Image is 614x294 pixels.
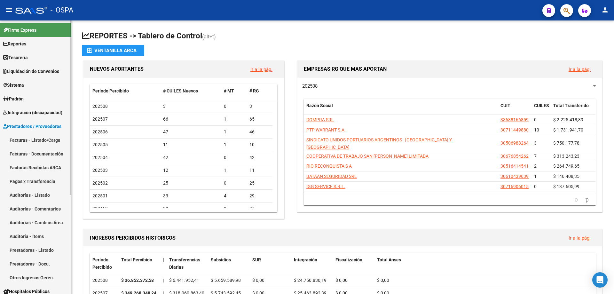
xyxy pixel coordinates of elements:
[551,99,595,120] datatable-header-cell: Total Transferido
[302,83,318,89] span: 202508
[3,27,36,34] span: Firma Express
[531,99,551,120] datatable-header-cell: CUILES
[5,6,13,14] mat-icon: menu
[163,141,219,148] div: 11
[500,154,529,159] span: 30676854262
[167,253,208,274] datatable-header-cell: Transferencias Diarias
[90,253,119,274] datatable-header-cell: Período Percibido
[250,67,272,72] a: Ir a la pág.
[563,232,596,244] button: Ir a la pág.
[374,253,591,274] datatable-header-cell: Total Anses
[92,277,116,284] div: 202508
[553,117,583,122] span: $ 2.225.418,89
[553,140,579,146] span: $ 750.177,78
[224,179,244,187] div: 0
[553,154,579,159] span: $ 313.243,23
[304,66,387,72] span: EMPRESAS RG QUE MAS APORTAN
[498,99,531,120] datatable-header-cell: CUIT
[245,63,278,75] button: Ir a la pág.
[249,88,259,93] span: # RG
[534,117,537,122] span: 0
[224,141,244,148] div: 1
[3,40,26,47] span: Reportes
[377,278,389,283] span: $ 0,00
[92,168,108,173] span: 202503
[249,115,270,123] div: 65
[306,117,334,122] span: DOMPRA SRL
[3,82,24,89] span: Sistema
[224,115,244,123] div: 1
[553,184,579,189] span: $ 137.605,99
[563,63,596,75] button: Ir a la pág.
[500,140,529,146] span: 30506988264
[121,278,154,283] strong: $ 36.852.372,58
[553,163,579,169] span: $ 264.749,65
[249,128,270,136] div: 46
[249,154,270,161] div: 42
[163,128,219,136] div: 47
[224,128,244,136] div: 1
[250,253,291,274] datatable-header-cell: SUR
[211,278,241,283] span: $ 5.659.589,98
[82,31,604,42] h1: REPORTES -> Tablero de Control
[304,99,498,120] datatable-header-cell: Razón Social
[92,193,108,198] span: 202501
[553,103,589,108] span: Total Transferido
[224,192,244,200] div: 4
[163,192,219,200] div: 33
[249,179,270,187] div: 25
[572,196,581,203] a: go to previous page
[92,116,108,122] span: 202507
[221,84,247,98] datatable-header-cell: # MT
[3,123,61,130] span: Prestadores / Proveedores
[202,34,216,40] span: (alt+t)
[294,278,327,283] span: $ 24.750.830,19
[306,154,429,159] span: COOPERATIVA DE TRABAJO SAN [PERSON_NAME] LIMITADA
[306,103,333,108] span: Razón Social
[534,154,537,159] span: 7
[92,129,108,134] span: 202506
[169,257,200,270] span: Transferencias Diarias
[92,257,112,270] span: Período Percibido
[534,174,537,179] span: 1
[163,205,219,212] div: 39
[160,253,167,274] datatable-header-cell: |
[249,192,270,200] div: 29
[224,88,234,93] span: # MT
[249,205,270,212] div: 36
[553,127,583,132] span: $ 1.731.941,70
[224,205,244,212] div: 3
[3,54,28,61] span: Tesorería
[534,127,539,132] span: 10
[291,253,333,274] datatable-header-cell: Integración
[92,180,108,186] span: 202502
[90,66,144,72] span: NUEVOS APORTANTES
[500,174,529,179] span: 30610439639
[90,84,161,98] datatable-header-cell: Período Percibido
[224,167,244,174] div: 1
[534,103,549,108] span: CUILES
[92,206,108,211] span: 202412
[92,88,129,93] span: Período Percibido
[534,140,537,146] span: 3
[82,45,144,56] button: Ventanilla ARCA
[592,272,608,288] div: Open Intercom Messenger
[163,257,164,262] span: |
[3,68,59,75] span: Liquidación de Convenios
[87,45,139,56] div: Ventanilla ARCA
[534,163,537,169] span: 2
[247,84,272,98] datatable-header-cell: # RG
[306,127,346,132] span: PTP WARRANT S.A.
[569,235,591,241] a: Ir a la pág.
[163,103,219,110] div: 3
[224,154,244,161] div: 0
[51,3,73,17] span: - OSPA
[333,253,374,274] datatable-header-cell: Fiscalización
[249,103,270,110] div: 3
[306,137,452,150] span: SINDICATO UNIDOS PORTUARIOS ARGENTINOS - [GEOGRAPHIC_DATA] Y [GEOGRAPHIC_DATA]
[163,167,219,174] div: 12
[294,257,317,262] span: Integración
[211,257,231,262] span: Subsidios
[252,278,264,283] span: $ 0,00
[3,95,24,102] span: Padrón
